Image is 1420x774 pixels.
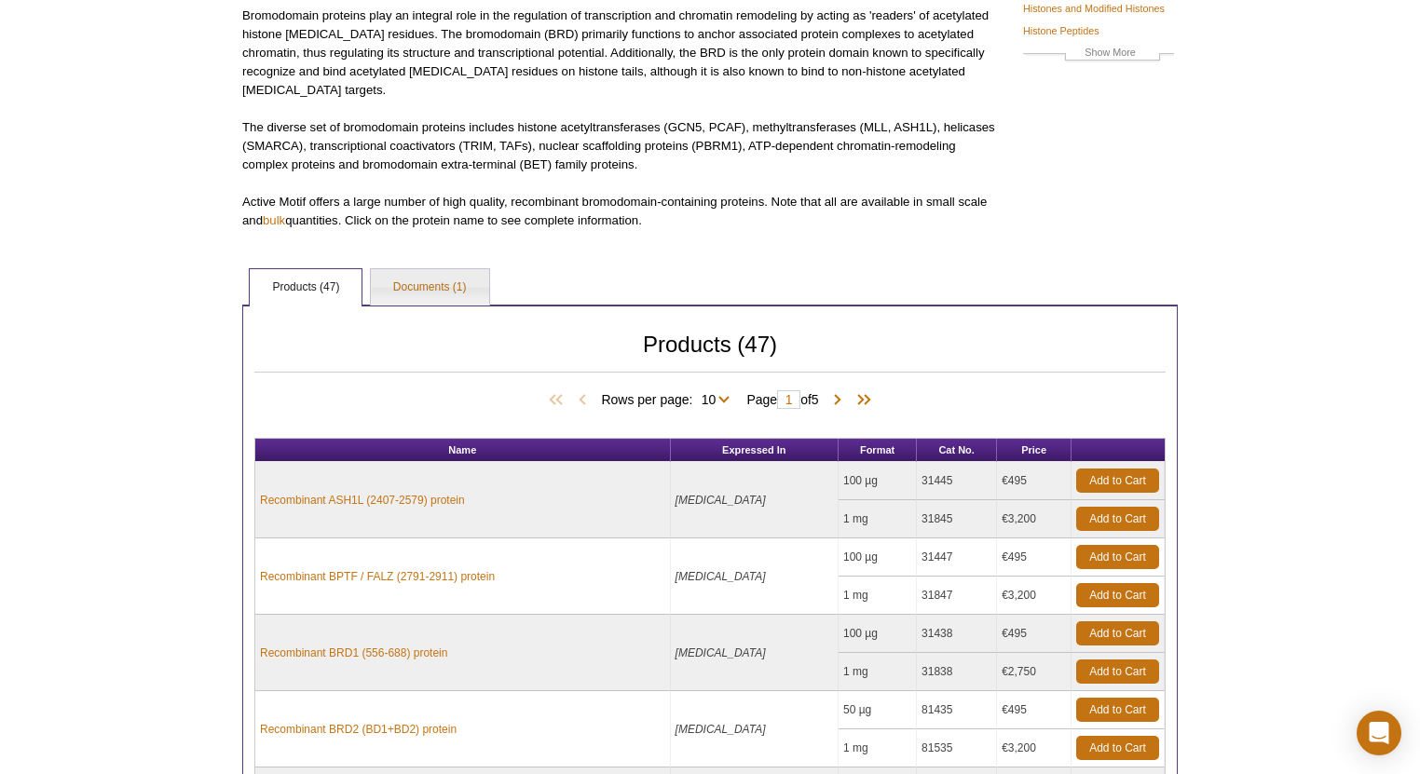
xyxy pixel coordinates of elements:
[242,7,1001,230] p: Bromodomain proteins play an integral role in the regulation of transcription and chromatin remod...
[997,462,1072,500] td: €495
[917,615,997,653] td: 31438
[1076,507,1159,531] a: Add to Cart
[917,500,997,538] td: 31845
[997,615,1072,653] td: €495
[917,729,997,767] td: 81535
[260,645,447,661] a: Recombinant BRD1 (556-688) protein
[260,568,495,585] a: Recombinant BPTF / FALZ (2791-2911) protein
[917,439,997,462] th: Cat No.
[601,389,737,408] span: Rows per page:
[917,577,997,615] td: 31847
[997,729,1072,767] td: €3,200
[839,653,917,691] td: 1 mg
[255,439,671,462] th: Name
[839,500,917,538] td: 1 mg
[1023,44,1174,65] a: Show More
[254,336,1166,373] h2: Products (47)
[997,500,1072,538] td: €3,200
[839,462,917,500] td: 100 µg
[371,269,489,306] a: Documents (1)
[839,691,917,729] td: 50 µg
[676,494,766,507] i: [MEDICAL_DATA]
[676,570,766,583] i: [MEDICAL_DATA]
[839,577,917,615] td: 1 mg
[917,462,997,500] td: 31445
[847,391,875,410] span: Last Page
[260,721,457,738] a: Recombinant BRD2 (BD1+BD2) protein
[997,691,1072,729] td: €495
[839,439,917,462] th: Format
[839,538,917,577] td: 100 µg
[997,538,1072,577] td: €495
[997,577,1072,615] td: €3,200
[839,615,917,653] td: 100 µg
[1076,583,1159,607] a: Add to Cart
[1076,621,1159,645] a: Add to Cart
[997,439,1072,462] th: Price
[1076,659,1159,684] a: Add to Cart
[997,653,1072,691] td: €2,750
[828,391,847,410] span: Next Page
[1357,711,1401,755] div: Open Intercom Messenger
[671,439,839,462] th: Expressed In
[260,492,465,509] a: Recombinant ASH1L (2407-2579) protein
[1076,736,1159,760] a: Add to Cart
[812,392,819,407] span: 5
[917,538,997,577] td: 31447
[917,691,997,729] td: 81435
[250,269,362,306] a: Products (47)
[676,723,766,736] i: [MEDICAL_DATA]
[1076,468,1159,493] a: Add to Cart
[676,646,766,659] i: [MEDICAL_DATA]
[917,653,997,691] td: 31838
[1076,545,1159,569] a: Add to Cart
[737,390,827,409] span: Page of
[545,391,573,410] span: First Page
[573,391,592,410] span: Previous Page
[1076,698,1159,722] a: Add to Cart
[1023,22,1099,39] a: Histone Peptides
[263,213,285,227] a: bulk
[839,729,917,767] td: 1 mg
